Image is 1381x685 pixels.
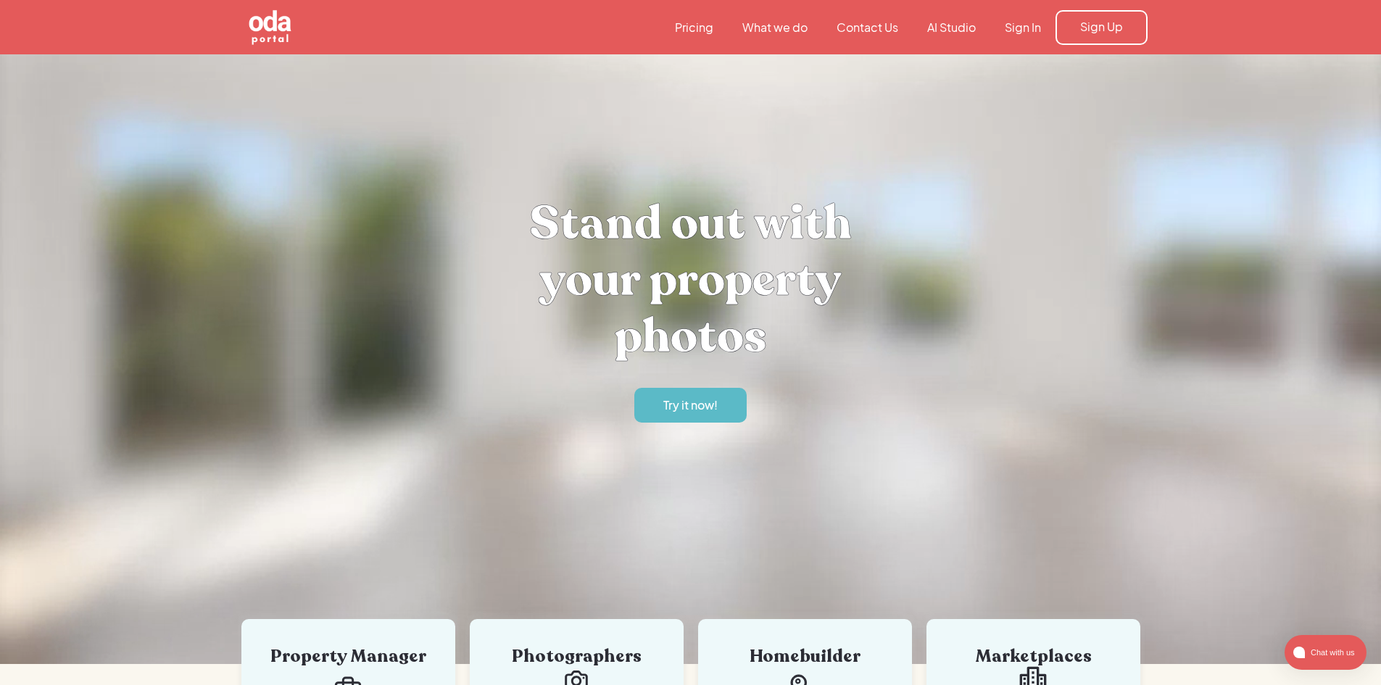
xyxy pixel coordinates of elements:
div: Sign Up [1080,19,1123,35]
div: Try it now! [663,397,718,413]
a: Contact Us [822,20,913,36]
a: AI Studio [913,20,990,36]
span: Chat with us [1305,644,1358,660]
h1: Stand out with your property photos [473,195,908,365]
a: Pricing [660,20,728,36]
a: Sign In [990,20,1056,36]
a: What we do [728,20,822,36]
div: Property Manager [263,648,434,665]
a: Try it now! [634,388,747,423]
a: Sign Up [1056,10,1148,45]
div: Photographers [492,648,662,665]
div: Marketplaces [948,648,1119,665]
button: atlas-launcher [1285,635,1367,670]
a: home [234,9,372,46]
div: Homebuilder [720,648,890,665]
